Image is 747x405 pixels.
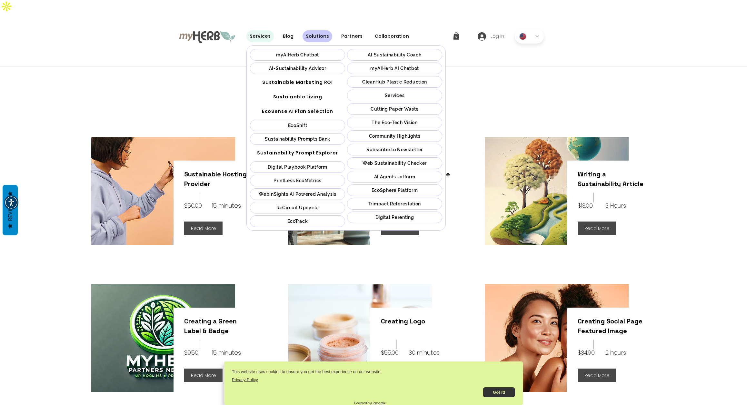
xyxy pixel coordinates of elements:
[368,52,421,57] span: AI Sustainability Coach
[184,369,223,382] a: Read More
[250,120,345,131] a: EcoShift
[338,30,366,42] a: Partners
[246,42,446,231] div: Solutions
[515,29,544,44] div: Language Selector: English
[409,349,440,357] span: 30 minutes
[578,170,643,188] span: Writing a Sustainability Article
[369,133,421,139] span: Community Highlights
[347,117,442,128] a: The Eco-Tech Vision
[372,188,418,193] span: EcoSphere Platform
[91,137,235,245] img: Sustainable Hosting Provider
[347,198,442,210] a: Trimpact Reforestation
[605,349,626,357] span: 2 hours
[250,133,345,145] a: Sustainability Prompts Bank
[4,195,18,210] div: Accessibility Menu
[362,79,427,84] span: CleanHub Plastic Reduction
[455,35,457,38] text: 0
[250,188,345,200] a: WebInSights AI Powered Analysis
[347,184,442,196] a: EcoSphere Platform
[354,401,385,405] p: Powered by
[257,150,338,156] span: Sustainability Prompt Explorer
[288,284,432,392] img: Creating Logo
[191,225,216,232] span: Read More
[306,33,329,40] span: Solutions
[303,30,332,42] div: Solutions
[578,349,595,357] span: $34.90
[265,136,330,142] span: Sustainability Prompts Bank
[578,317,642,335] span: Creating Social Page Featured Image
[488,33,506,40] span: Log In
[578,202,593,210] span: $13.00
[3,185,18,235] button: Reviews
[584,225,610,232] span: Read More
[347,157,442,169] a: Web Sustainability Checker
[347,76,442,88] a: CleanHub Plastic Reduction
[250,63,345,74] a: AI-Sustainability Advisor
[363,161,427,166] span: Web Sustainability Checker
[232,377,258,382] a: Privacy Policy
[273,94,322,100] span: Sustainable Living
[250,147,345,161] div: Sustainability Prompts Bank
[605,202,626,210] span: 3 Hours
[184,349,198,357] span: $9.50
[347,144,442,155] a: Subscribe to Newsletter
[262,108,333,115] span: EcoSense AI Plan Selection
[385,93,405,98] span: Services
[341,33,363,40] span: Partners
[184,202,202,210] span: $50.00
[179,30,235,43] img: myHerb Logo
[485,284,629,392] img: Creating Social Page Featured Image
[347,103,442,115] a: Cutting Paper Waste
[283,33,294,40] span: Blog
[366,147,423,152] span: Subscribe to Newsletter
[347,49,442,61] a: AI Sustainability Coach
[368,201,421,206] span: Trimpact Reforestation
[371,106,419,112] span: Cutting Paper Waste
[250,105,345,118] a: EcoSense AI Plan Selection
[483,387,515,397] button: Got it!
[372,30,412,42] a: Collaboration
[250,147,345,159] a: Sustainability Prompt Explorer
[268,164,327,170] span: Digital Playbook Platform
[371,401,385,405] a: Consentik
[347,63,442,74] a: myAIHerb AI Chatbot
[250,175,345,186] a: PrintLess EcoMetrics
[375,33,409,40] span: Collaboration
[91,284,235,392] img: Creating a Green Label & Badge
[250,49,345,61] a: myAIHerb Chatbot
[250,76,345,89] a: Sustainable Marketing ROI
[370,66,419,71] span: myAIHerb AI Chatbot
[584,372,610,379] span: Read More
[372,120,417,125] span: The Eco-Tech Vision
[453,32,459,40] a: Cart with 0 items
[673,377,747,405] iframe: Wix Chat
[288,123,307,128] span: EcoShift
[381,317,425,325] span: Creating Logo
[262,79,333,86] span: Sustainable Marketing ROI
[184,222,223,235] a: Read More
[184,317,237,335] span: Creating a Green Label & Badge
[287,219,308,224] span: EcoTrack
[274,178,322,183] span: PrintLess EcoMetrics
[485,137,629,245] a: Writing a Sustainability Article
[375,215,414,220] span: Digital Parenting
[246,30,274,42] a: Services
[250,215,345,227] a: EcoTrack
[519,33,526,40] img: English
[250,76,345,120] div: AI-Sustainability Advisor
[473,30,509,43] button: Log In
[381,349,399,357] span: $55.00
[347,130,442,142] a: Community Highlights
[232,369,382,374] p: This website uses cookies to ensure you get the best experience on our website.
[246,30,446,57] nav: Site
[347,212,442,223] a: Digital Parenting
[578,369,616,382] a: Read More
[184,170,247,188] span: Sustainable Hosting Provider
[212,349,241,357] span: 15 minutes
[269,66,326,71] span: AI-Sustainability Advisor
[374,174,415,179] span: AI Agents Jotform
